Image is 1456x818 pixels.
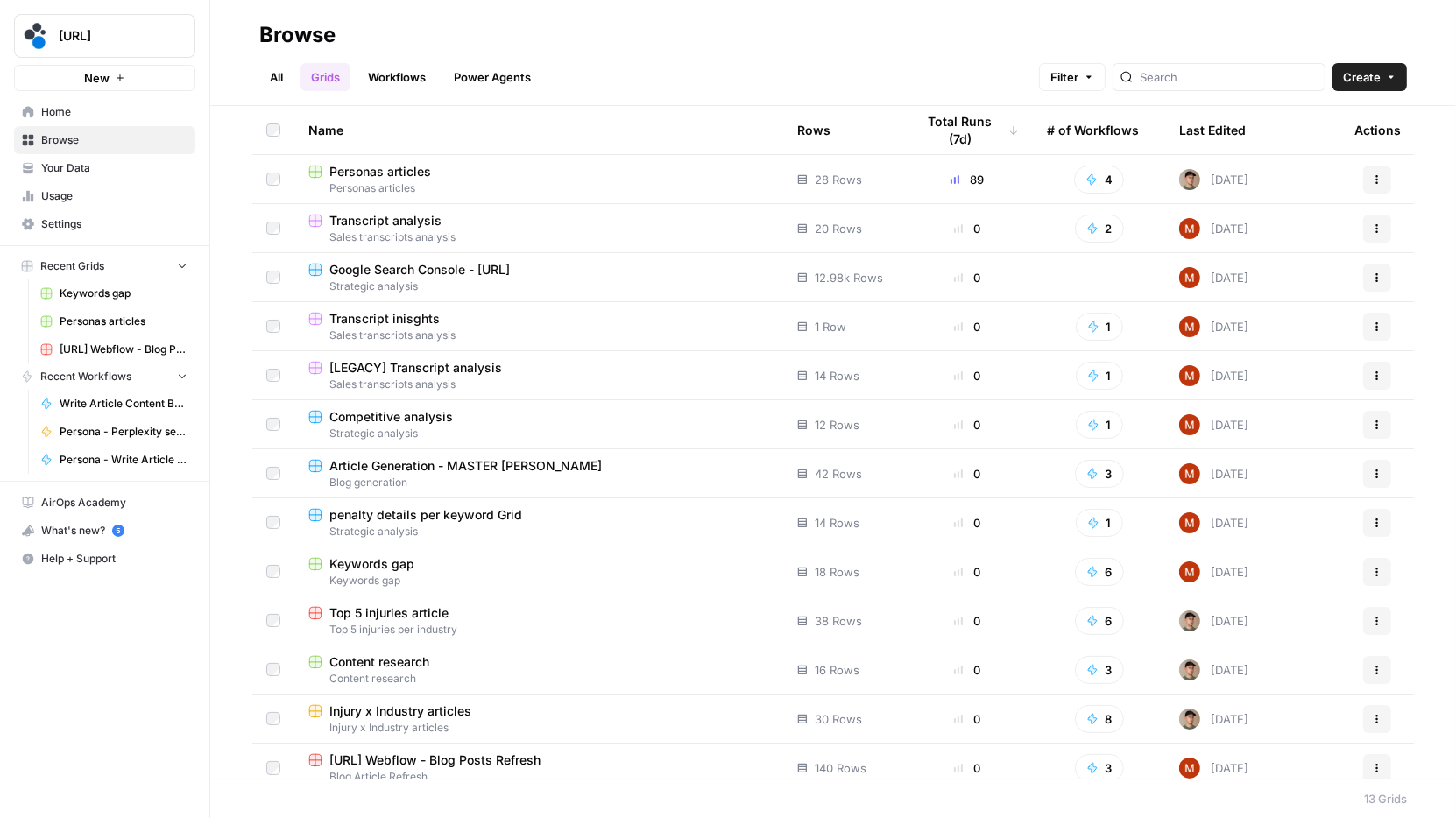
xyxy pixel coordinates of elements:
[14,545,195,573] button: Help + Support
[1179,463,1248,484] div: [DATE]
[815,465,862,483] span: 42 Rows
[915,269,1019,286] div: 0
[308,573,769,589] span: Keywords gap
[915,759,1019,777] div: 0
[815,661,859,679] span: 16 Rows
[41,495,187,511] span: AirOps Academy
[1047,106,1139,154] div: # of Workflows
[329,408,453,426] span: Competitive analysis
[60,314,187,329] span: Personas articles
[815,514,859,532] span: 14 Rows
[915,106,1019,154] div: Total Runs (7d)
[1076,362,1123,390] button: 1
[308,702,769,736] a: Injury x Industry articlesInjury x Industry articles
[1179,365,1200,386] img: vrw3c2i85bxreej33hwq2s6ci9t1
[14,182,195,210] a: Usage
[1179,169,1248,190] div: [DATE]
[1343,68,1381,86] span: Create
[14,126,195,154] a: Browse
[1075,460,1124,488] button: 3
[300,63,350,91] a: Grids
[915,171,1019,188] div: 89
[60,452,187,468] span: Persona - Write Article Content Brief
[20,20,52,52] img: spot.ai Logo
[1364,790,1407,807] div: 13 Grids
[1179,610,1248,631] div: [DATE]
[1039,63,1106,91] button: Filter
[815,269,883,286] span: 12.98k Rows
[1179,758,1200,779] img: vrw3c2i85bxreej33hwq2s6ci9t1
[40,258,104,274] span: Recent Grids
[308,180,769,196] span: Personas articles
[329,359,502,377] span: [LEGACY] Transcript analysis
[40,369,131,384] span: Recent Workflows
[32,446,195,474] a: Persona - Write Article Content Brief
[1179,267,1248,288] div: [DATE]
[32,390,195,418] a: Write Article Content Brief
[14,154,195,182] a: Your Data
[32,279,195,307] a: Keywords gap
[59,27,165,45] span: [URL]
[815,416,859,434] span: 12 Rows
[308,106,769,154] div: Name
[308,475,769,490] span: Blog generation
[308,769,769,785] span: Blog Article Refresh
[1075,215,1124,243] button: 2
[443,63,541,91] a: Power Agents
[15,518,194,544] div: What's new?
[308,555,769,589] a: Keywords gapKeywords gap
[1075,705,1124,733] button: 8
[116,526,120,535] text: 5
[329,555,414,573] span: Keywords gap
[60,424,187,440] span: Persona - Perplexity search
[815,220,862,237] span: 20 Rows
[1179,365,1248,386] div: [DATE]
[915,465,1019,483] div: 0
[308,720,769,736] span: Injury x Industry articles
[1179,758,1248,779] div: [DATE]
[1354,106,1401,154] div: Actions
[14,363,195,390] button: Recent Workflows
[1179,659,1248,680] div: [DATE]
[1075,607,1124,635] button: 6
[84,69,110,87] span: New
[1179,316,1200,337] img: vrw3c2i85bxreej33hwq2s6ci9t1
[1179,512,1200,533] img: vrw3c2i85bxreej33hwq2s6ci9t1
[1075,558,1124,586] button: 6
[1179,659,1200,680] img: bpsmmg7ns9rlz03fz0nd196eddmi
[32,307,195,335] a: Personas articles
[915,514,1019,532] div: 0
[60,396,187,412] span: Write Article Content Brief
[1179,610,1200,631] img: bpsmmg7ns9rlz03fz0nd196eddmi
[308,163,769,196] a: Personas articlesPersonas articles
[41,132,187,148] span: Browse
[915,220,1019,237] div: 0
[329,751,541,769] span: [URL] Webflow - Blog Posts Refresh
[308,457,769,490] a: Article Generation - MASTER [PERSON_NAME]Blog generation
[14,98,195,126] a: Home
[329,604,449,622] span: Top 5 injuries article
[815,612,862,630] span: 38 Rows
[1050,68,1078,86] span: Filter
[1076,411,1123,439] button: 1
[308,426,769,441] span: Strategic analysis
[1179,267,1200,288] img: vrw3c2i85bxreej33hwq2s6ci9t1
[915,416,1019,434] div: 0
[329,457,602,475] span: Article Generation - MASTER [PERSON_NAME]
[14,65,195,91] button: New
[1179,561,1200,582] img: vrw3c2i85bxreej33hwq2s6ci9t1
[308,604,769,638] a: Top 5 injuries articleTop 5 injuries per industry
[41,551,187,567] span: Help + Support
[1179,463,1200,484] img: vrw3c2i85bxreej33hwq2s6ci9t1
[915,612,1019,630] div: 0
[357,63,436,91] a: Workflows
[308,279,769,294] span: Strategic analysis
[308,328,769,343] span: Sales transcripts analysis
[308,261,769,294] a: Google Search Console - [URL]Strategic analysis
[915,563,1019,581] div: 0
[112,525,124,537] a: 5
[1179,218,1248,239] div: [DATE]
[41,160,187,176] span: Your Data
[1076,509,1123,537] button: 1
[308,751,769,785] a: [URL] Webflow - Blog Posts RefreshBlog Article Refresh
